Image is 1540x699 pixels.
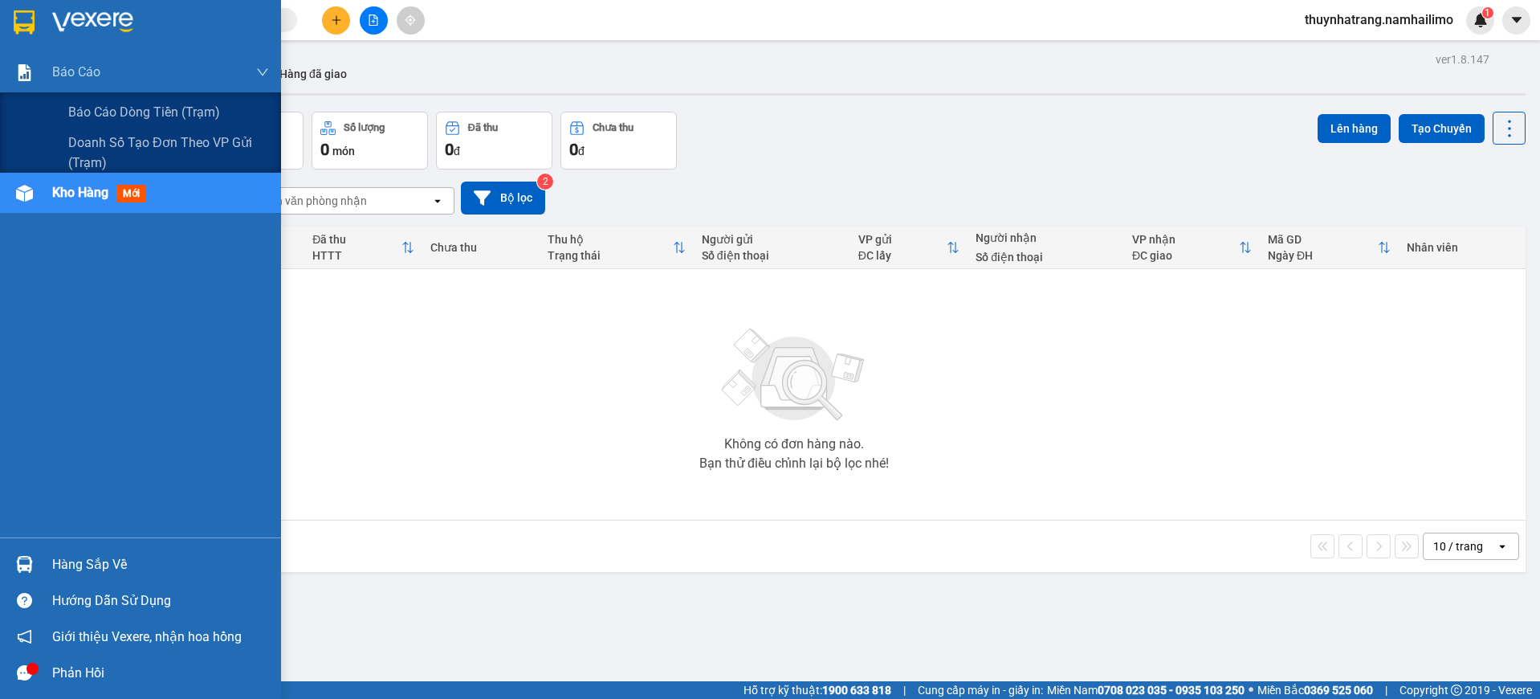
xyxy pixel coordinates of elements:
button: Tạo Chuyến [1399,114,1485,143]
th: Toggle SortBy [1260,227,1399,269]
div: Số lượng [344,122,385,133]
span: thuynhatrang.namhailimo [1292,10,1466,30]
img: warehouse-icon [16,185,33,202]
div: Bạn thử điều chỉnh lại bộ lọc nhé! [699,457,889,470]
span: plus [331,14,342,26]
div: Nhân viên [1407,241,1518,254]
div: HTTT [312,249,401,262]
div: VP gửi [858,233,947,246]
span: Báo cáo [52,62,100,82]
span: message [17,665,32,681]
span: file-add [368,14,379,26]
th: Toggle SortBy [304,227,422,269]
button: Hàng đã giao [267,55,360,93]
div: Không có đơn hàng nào. [724,438,864,451]
img: svg+xml;base64,PHN2ZyBjbGFzcz0ibGlzdC1wbHVnX19zdmciIHhtbG5zPSJodHRwOi8vd3d3LnczLm9yZy8yMDAwL3N2Zy... [714,319,874,431]
button: Bộ lọc [461,182,545,215]
svg: open [431,194,444,207]
th: Toggle SortBy [540,227,694,269]
span: Miền Nam [1047,681,1245,699]
button: caret-down [1502,6,1530,35]
sup: 2 [537,174,553,190]
span: 0 [569,140,578,159]
div: Người gửi [702,233,842,246]
span: Doanh số tạo đơn theo VP gửi (trạm) [68,133,269,173]
button: file-add [360,6,388,35]
span: 1 [1485,7,1490,18]
div: Đã thu [468,122,498,133]
span: ⚪️ [1249,687,1253,693]
div: Mã GD [1268,233,1378,246]
th: Toggle SortBy [1124,227,1260,269]
div: Hướng dẫn sử dụng [52,589,269,613]
button: Số lượng0món [312,112,428,170]
span: Giới thiệu Vexere, nhận hoa hồng [52,627,242,647]
div: Số điện thoại [976,251,1116,264]
div: Thu hộ [548,233,673,246]
img: warehouse-icon [16,556,33,573]
span: món [332,145,355,157]
div: ver 1.8.147 [1436,51,1489,68]
div: Số điện thoại [702,249,842,262]
span: Miền Bắc [1257,681,1373,699]
div: Chọn văn phòng nhận [256,193,367,209]
strong: 0708 023 035 - 0935 103 250 [1098,684,1245,697]
div: ĐC lấy [858,249,947,262]
sup: 1 [1482,7,1493,18]
img: logo-vxr [14,10,35,35]
button: Lên hàng [1318,114,1391,143]
div: Phản hồi [52,661,269,685]
div: VP nhận [1132,233,1239,246]
span: Kho hàng [52,185,108,200]
div: Hàng sắp về [52,553,269,577]
div: Ngày ĐH [1268,249,1378,262]
span: down [256,66,269,79]
span: caret-down [1509,13,1524,27]
button: Chưa thu0đ [560,112,677,170]
div: Trạng thái [548,249,673,262]
span: aim [405,14,416,26]
span: 0 [320,140,329,159]
svg: open [1496,540,1509,553]
button: Đã thu0đ [436,112,552,170]
span: đ [578,145,585,157]
span: Hỗ trợ kỹ thuật: [744,681,891,699]
div: Chưa thu [430,241,532,254]
strong: 1900 633 818 [822,684,891,697]
div: Người nhận [976,231,1116,244]
span: Cung cấp máy in - giấy in: [918,681,1043,699]
span: Báo cáo dòng tiền (trạm) [68,102,220,122]
span: 0 [445,140,454,159]
span: question-circle [17,593,32,608]
span: đ [454,145,460,157]
img: icon-new-feature [1473,13,1488,27]
button: aim [397,6,425,35]
div: ĐC giao [1132,249,1239,262]
span: | [903,681,906,699]
span: notification [17,629,32,644]
div: 10 / trang [1433,538,1483,554]
img: solution-icon [16,64,33,81]
th: Toggle SortBy [850,227,968,269]
div: Chưa thu [593,122,634,133]
span: copyright [1451,685,1462,696]
strong: 0369 525 060 [1304,684,1373,697]
span: mới [116,185,146,202]
button: plus [322,6,350,35]
div: Đã thu [312,233,401,246]
span: | [1385,681,1387,699]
